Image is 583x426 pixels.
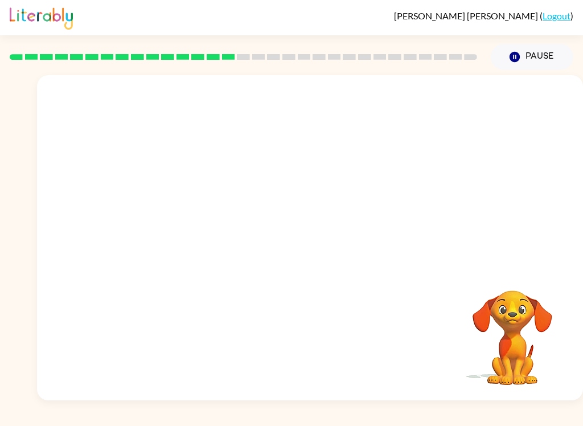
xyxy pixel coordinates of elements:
span: [PERSON_NAME] [PERSON_NAME] [394,10,540,21]
img: Literably [10,5,73,30]
div: ( ) [394,10,573,21]
a: Logout [543,10,570,21]
video: Your browser must support playing .mp4 files to use Literably. Please try using another browser. [455,273,569,387]
button: Pause [491,44,573,70]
